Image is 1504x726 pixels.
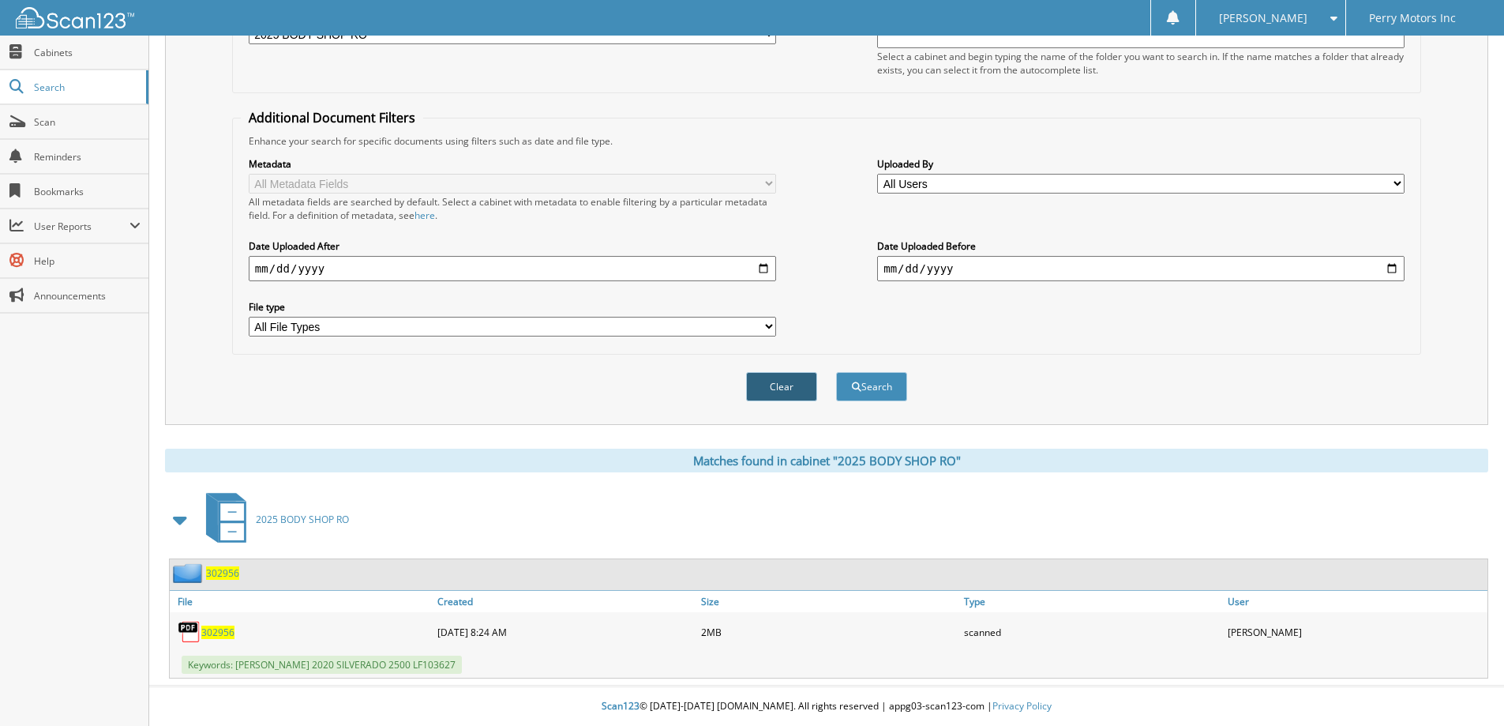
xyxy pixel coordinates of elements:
span: User Reports [34,220,129,233]
a: Privacy Policy [992,699,1052,713]
span: Cabinets [34,46,141,59]
span: Search [34,81,138,94]
div: Select a cabinet and begin typing the name of the folder you want to search in. If the name match... [877,50,1405,77]
span: Keywords: [PERSON_NAME] 2020 SILVERADO 2500 LF103627 [182,656,462,674]
input: start [249,256,776,281]
span: Scan [34,115,141,129]
img: folder2.png [173,563,206,583]
span: [PERSON_NAME] [1219,13,1307,23]
span: Perry Motors Inc [1369,13,1456,23]
iframe: Chat Widget [1425,650,1504,726]
a: Size [697,591,961,612]
div: 2MB [697,616,961,648]
span: Reminders [34,150,141,164]
div: Matches found in cabinet "2025 BODY SHOP RO" [165,449,1488,472]
div: [PERSON_NAME] [1224,616,1487,648]
a: Type [960,591,1224,612]
a: 2025 BODY SHOP RO [197,488,349,551]
input: end [877,256,1405,281]
img: scan123-logo-white.svg [16,7,134,28]
a: Created [433,591,697,612]
label: Date Uploaded Before [877,239,1405,253]
span: Help [34,254,141,268]
a: here [414,209,435,222]
img: PDF.png [178,620,201,644]
button: Clear [746,372,817,401]
div: [DATE] 8:24 AM [433,616,697,648]
label: File type [249,300,776,314]
label: Metadata [249,157,776,171]
button: Search [836,372,907,401]
span: Scan123 [602,699,639,713]
div: Enhance your search for specific documents using filters such as date and file type. [241,134,1412,148]
span: 2025 BODY SHOP RO [256,513,349,526]
div: © [DATE]-[DATE] [DOMAIN_NAME]. All rights reserved | appg03-scan123-com | [149,687,1504,726]
legend: Additional Document Filters [241,109,423,126]
a: File [170,591,433,612]
label: Date Uploaded After [249,239,776,253]
a: 302956 [206,566,239,580]
div: All metadata fields are searched by default. Select a cabinet with metadata to enable filtering b... [249,195,776,222]
span: Bookmarks [34,185,141,198]
a: 302956 [201,626,234,639]
span: Announcements [34,289,141,303]
label: Uploaded By [877,157,1405,171]
div: scanned [960,616,1224,648]
a: User [1224,591,1487,612]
